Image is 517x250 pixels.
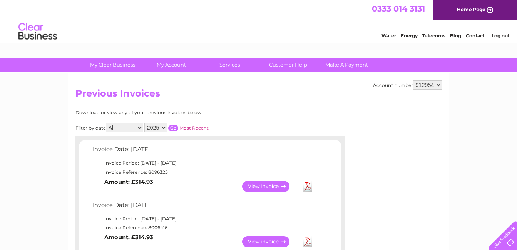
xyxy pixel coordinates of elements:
td: Invoice Reference: 8006416 [91,223,316,232]
td: Invoice Date: [DATE] [91,200,316,214]
td: Invoice Period: [DATE] - [DATE] [91,158,316,168]
a: View [242,181,299,192]
div: Filter by date [75,123,278,132]
a: View [242,236,299,247]
b: Amount: £314.93 [104,234,153,241]
a: Customer Help [256,58,320,72]
a: Download [303,236,312,247]
a: My Account [139,58,203,72]
a: Water [381,33,396,38]
a: Telecoms [422,33,445,38]
a: Most Recent [179,125,209,131]
a: 0333 014 3131 [372,4,425,13]
td: Invoice Reference: 8096325 [91,168,316,177]
a: Make A Payment [315,58,378,72]
a: Services [198,58,261,72]
div: Download or view any of your previous invoices below. [75,110,278,115]
b: Amount: £314.93 [104,178,153,185]
div: Account number [373,80,442,90]
a: Energy [401,33,418,38]
td: Invoice Date: [DATE] [91,144,316,158]
img: logo.png [18,20,57,43]
a: My Clear Business [81,58,144,72]
div: Clear Business is a trading name of Verastar Limited (registered in [GEOGRAPHIC_DATA] No. 3667643... [77,4,441,37]
a: Contact [466,33,485,38]
a: Blog [450,33,461,38]
a: Download [303,181,312,192]
a: Log out [492,33,510,38]
h2: Previous Invoices [75,88,442,103]
td: Invoice Period: [DATE] - [DATE] [91,214,316,223]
